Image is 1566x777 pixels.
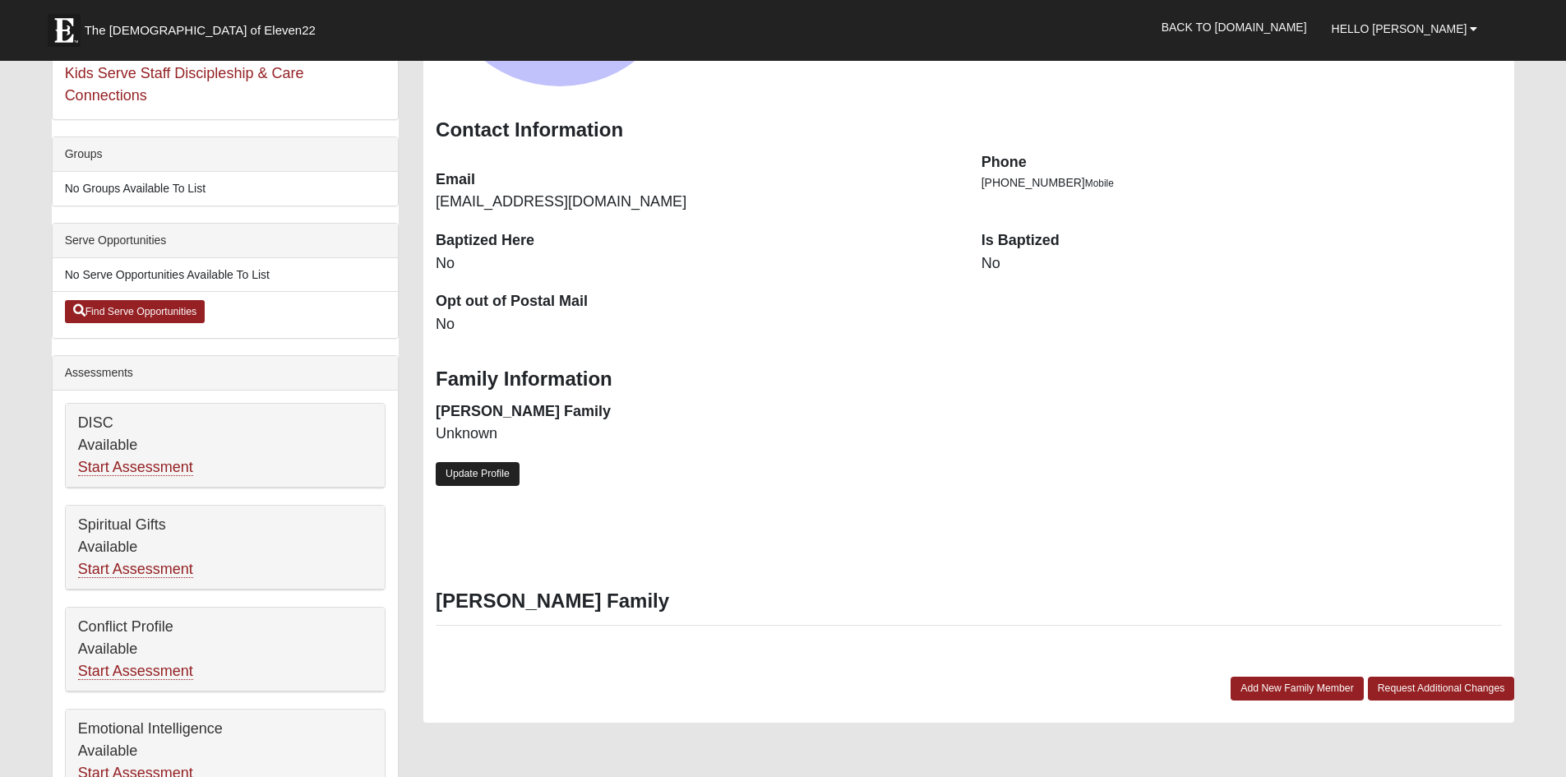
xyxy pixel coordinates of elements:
[78,561,193,578] a: Start Assessment
[78,663,193,680] a: Start Assessment
[53,356,398,391] div: Assessments
[66,608,385,691] div: Conflict Profile Available
[436,192,957,213] dd: [EMAIL_ADDRESS][DOMAIN_NAME]
[982,152,1503,173] dt: Phone
[53,172,398,206] li: No Groups Available To List
[78,459,193,476] a: Start Assessment
[1368,677,1515,701] a: Request Additional Changes
[39,6,368,47] a: The [DEMOGRAPHIC_DATA] of Eleven22
[436,368,1502,391] h3: Family Information
[436,291,957,312] dt: Opt out of Postal Mail
[66,404,385,488] div: DISC Available
[48,14,81,47] img: Eleven22 logo
[436,462,520,486] a: Update Profile
[53,137,398,172] div: Groups
[436,169,957,191] dt: Email
[436,253,957,275] dd: No
[436,401,957,423] dt: [PERSON_NAME] Family
[1085,178,1114,189] span: Mobile
[982,230,1503,252] dt: Is Baptized
[436,118,1502,142] h3: Contact Information
[53,258,398,292] li: No Serve Opportunities Available To List
[1332,22,1467,35] span: Hello [PERSON_NAME]
[65,300,206,323] a: Find Serve Opportunities
[436,590,1502,613] h3: [PERSON_NAME] Family
[436,230,957,252] dt: Baptized Here
[53,224,398,258] div: Serve Opportunities
[1319,8,1490,49] a: Hello [PERSON_NAME]
[1149,7,1319,48] a: Back to [DOMAIN_NAME]
[436,423,957,445] dd: Unknown
[982,253,1503,275] dd: No
[85,22,316,39] span: The [DEMOGRAPHIC_DATA] of Eleven22
[1231,677,1364,701] a: Add New Family Member
[66,506,385,590] div: Spiritual Gifts Available
[982,174,1503,192] li: [PHONE_NUMBER]
[65,65,304,104] a: Kids Serve Staff Discipleship & Care Connections
[436,314,957,335] dd: No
